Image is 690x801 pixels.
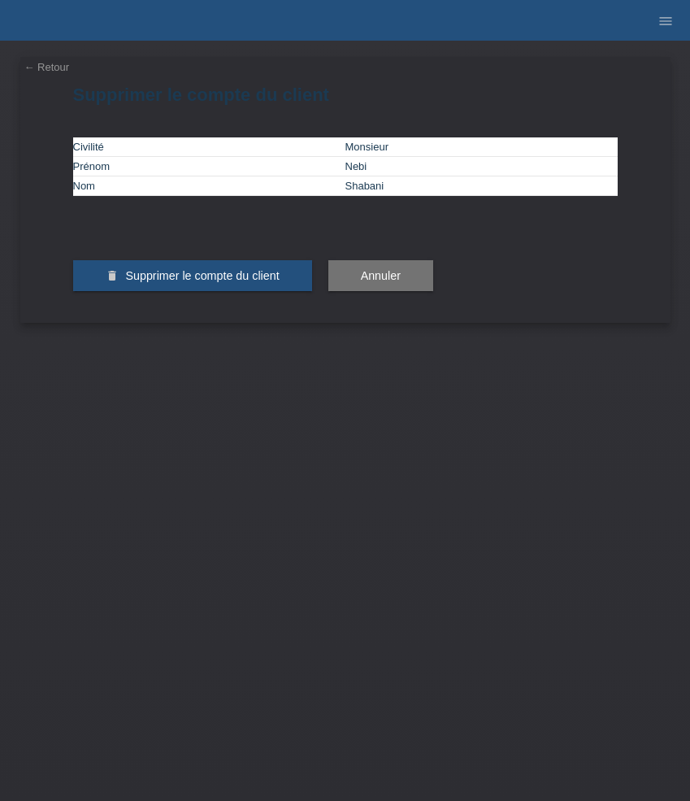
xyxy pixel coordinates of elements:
a: menu [649,15,682,25]
td: Nom [73,176,345,196]
h1: Supprimer le compte du client [73,85,618,105]
td: Monsieur [345,137,618,157]
i: menu [657,13,674,29]
button: Annuler [328,260,433,291]
td: Shabani [345,176,618,196]
td: Nebi [345,157,618,176]
i: delete [106,269,119,282]
td: Civilité [73,137,345,157]
span: Annuler [361,269,401,282]
td: Prénom [73,157,345,176]
a: ← Retour [24,61,70,73]
button: delete Supprimer le compte du client [73,260,312,291]
span: Supprimer le compte du client [125,269,279,282]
